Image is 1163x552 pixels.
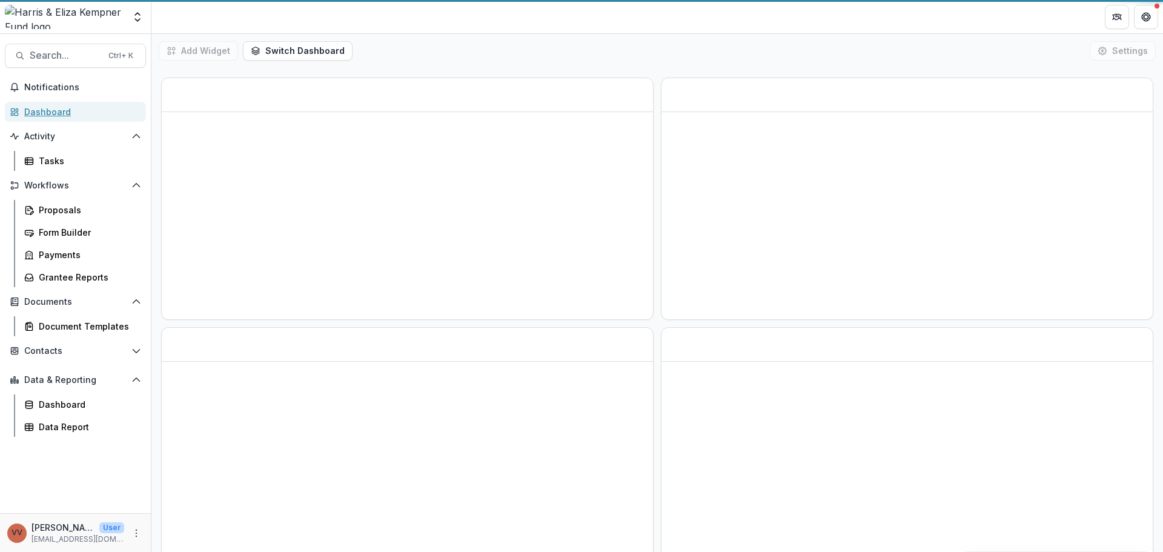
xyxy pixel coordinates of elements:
[24,105,136,118] div: Dashboard
[159,41,238,61] button: Add Widget
[24,297,127,307] span: Documents
[106,49,136,62] div: Ctrl + K
[24,375,127,385] span: Data & Reporting
[5,292,146,311] button: Open Documents
[1090,41,1156,61] button: Settings
[31,521,94,534] p: [PERSON_NAME]
[19,151,146,171] a: Tasks
[39,271,136,284] div: Grantee Reports
[19,222,146,242] a: Form Builder
[12,529,22,537] div: Vivian Victoria
[99,522,124,533] p: User
[30,50,101,61] span: Search...
[5,102,146,122] a: Dashboard
[24,346,127,356] span: Contacts
[19,394,146,414] a: Dashboard
[19,200,146,220] a: Proposals
[5,341,146,361] button: Open Contacts
[24,131,127,142] span: Activity
[39,248,136,261] div: Payments
[1105,5,1129,29] button: Partners
[39,421,136,433] div: Data Report
[5,78,146,97] button: Notifications
[39,398,136,411] div: Dashboard
[24,82,141,93] span: Notifications
[39,155,136,167] div: Tasks
[19,316,146,336] a: Document Templates
[156,8,208,25] nav: breadcrumb
[5,5,124,29] img: Harris & Eliza Kempner Fund logo
[19,245,146,265] a: Payments
[39,320,136,333] div: Document Templates
[39,226,136,239] div: Form Builder
[1134,5,1158,29] button: Get Help
[129,526,144,540] button: More
[243,41,353,61] button: Switch Dashboard
[129,5,146,29] button: Open entity switcher
[5,44,146,68] button: Search...
[39,204,136,216] div: Proposals
[19,267,146,287] a: Grantee Reports
[5,127,146,146] button: Open Activity
[19,417,146,437] a: Data Report
[5,370,146,390] button: Open Data & Reporting
[5,176,146,195] button: Open Workflows
[24,181,127,191] span: Workflows
[31,534,124,545] p: [EMAIL_ADDRESS][DOMAIN_NAME]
